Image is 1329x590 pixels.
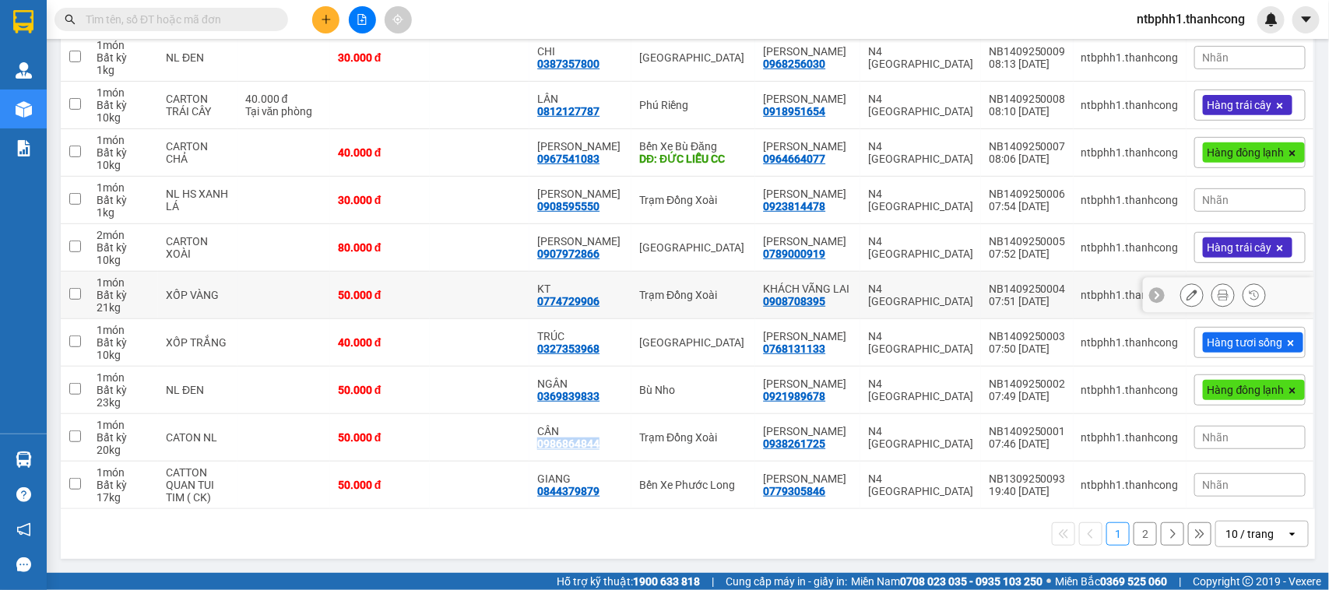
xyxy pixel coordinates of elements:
img: warehouse-icon [16,451,32,468]
span: caret-down [1299,12,1313,26]
strong: 1900 633 818 [633,575,700,588]
button: 2 [1134,522,1157,546]
div: 10 kg [97,349,150,361]
div: NGUYEN TON LUONG [763,425,852,437]
div: N4 [GEOGRAPHIC_DATA] [868,93,973,118]
div: Bất kỳ [97,241,150,254]
div: 10 kg [97,159,150,171]
div: 80.000 đ [338,241,422,254]
span: search [65,14,76,25]
div: 07:46 [DATE] [989,437,1066,450]
div: CARTON TRÁI CÂY [166,93,230,118]
div: 0938261725 [763,437,825,450]
div: 08:13 [DATE] [989,58,1066,70]
div: LÊ THỊ KHÁNH LY [763,93,852,105]
img: warehouse-icon [16,62,32,79]
div: 0774729906 [537,295,599,307]
div: ntbphh1.thanhcong [1081,431,1179,444]
div: 1 món [97,371,150,384]
input: Tìm tên, số ĐT hoặc mã đơn [86,11,269,28]
span: Miền Nam [851,573,1042,590]
div: NB1409250003 [989,330,1066,342]
div: NL ĐEN [166,51,230,64]
span: message [16,557,31,572]
div: Trạm Đồng Xoài [639,194,747,206]
div: 07:49 [DATE] [989,390,1066,402]
div: NB1309250093 [989,472,1066,485]
div: 1 món [97,419,150,431]
span: Miền Bắc [1055,573,1167,590]
div: KHÁCH VÃNG LAI [763,283,852,295]
div: TRẦN MY TOL [763,235,852,248]
span: Hàng đông lạnh [1208,146,1285,160]
span: Hàng tươi sống [1208,335,1283,349]
div: N4 [GEOGRAPHIC_DATA] [868,235,973,260]
div: 17 kg [97,491,150,504]
div: NB1409250007 [989,140,1066,153]
div: 50.000 đ [338,431,422,444]
span: file-add [357,14,367,25]
div: KIM CƯƠNG [537,235,624,248]
div: N4 [GEOGRAPHIC_DATA] [868,45,973,70]
div: 0812127787 [537,105,599,118]
div: 07:50 [DATE] [989,342,1066,355]
div: Bù Nho [639,384,747,396]
div: GIANG [537,472,624,485]
div: NB1409250008 [989,93,1066,105]
div: [GEOGRAPHIC_DATA] [639,51,747,64]
div: 0779305846 [763,485,825,497]
div: Trạm Đồng Xoài [639,431,747,444]
div: 1 món [97,466,150,479]
div: 40.000 đ [338,146,422,159]
img: logo-vxr [13,10,33,33]
span: question-circle [16,487,31,502]
div: BUI THI THANH XUÂN [763,472,852,485]
span: plus [321,14,332,25]
div: ntbphh1.thanhcong [1081,384,1179,396]
div: N4 [GEOGRAPHIC_DATA] [868,140,973,165]
div: Bất kỳ [97,336,150,349]
span: Nhãn [1203,479,1229,491]
div: 19:40 [DATE] [989,485,1066,497]
svg: open [1286,528,1299,540]
div: Bất kỳ [97,99,150,111]
div: Tại văn phòng [245,105,322,118]
div: 0369839833 [537,390,599,402]
span: Nhãn [1203,51,1229,64]
div: ntbphh1.thanhcong [1081,194,1179,206]
div: NB1409250005 [989,235,1066,248]
div: 50.000 đ [338,289,422,301]
button: caret-down [1292,6,1320,33]
div: NB1409250001 [989,425,1066,437]
strong: 0369 525 060 [1100,575,1167,588]
div: Bất kỳ [97,194,150,206]
div: 0327353968 [537,342,599,355]
div: ntbphh1.thanhcong [1081,289,1179,301]
div: NL ĐEN [166,384,230,396]
span: Nhãn [1203,194,1229,206]
div: Bất kỳ [97,431,150,444]
div: ntbphh1.thanhcong [1081,241,1179,254]
div: 1 món [97,276,150,289]
div: 10 kg [97,111,150,124]
span: Hàng trái cây [1208,241,1272,255]
div: 1 món [97,86,150,99]
div: Bến Xe Bù Đăng [639,140,747,153]
div: Bất kỳ [97,289,150,301]
button: aim [385,6,412,33]
div: 07:51 [DATE] [989,295,1066,307]
div: 0768131133 [763,342,825,355]
div: 1 kg [97,206,150,219]
div: N4 [GEOGRAPHIC_DATA] [868,283,973,307]
div: NB1409250004 [989,283,1066,295]
span: Nhãn [1203,431,1229,444]
span: | [1179,573,1181,590]
div: HOÀNG DUY [537,188,624,200]
button: 1 [1106,522,1130,546]
img: icon-new-feature [1264,12,1278,26]
div: 21 kg [97,301,150,314]
div: 07:52 [DATE] [989,248,1066,260]
div: 0964664077 [763,153,825,165]
div: CARTON XOÀI [166,235,230,260]
div: PHƯƠNG HÀ [537,140,624,153]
